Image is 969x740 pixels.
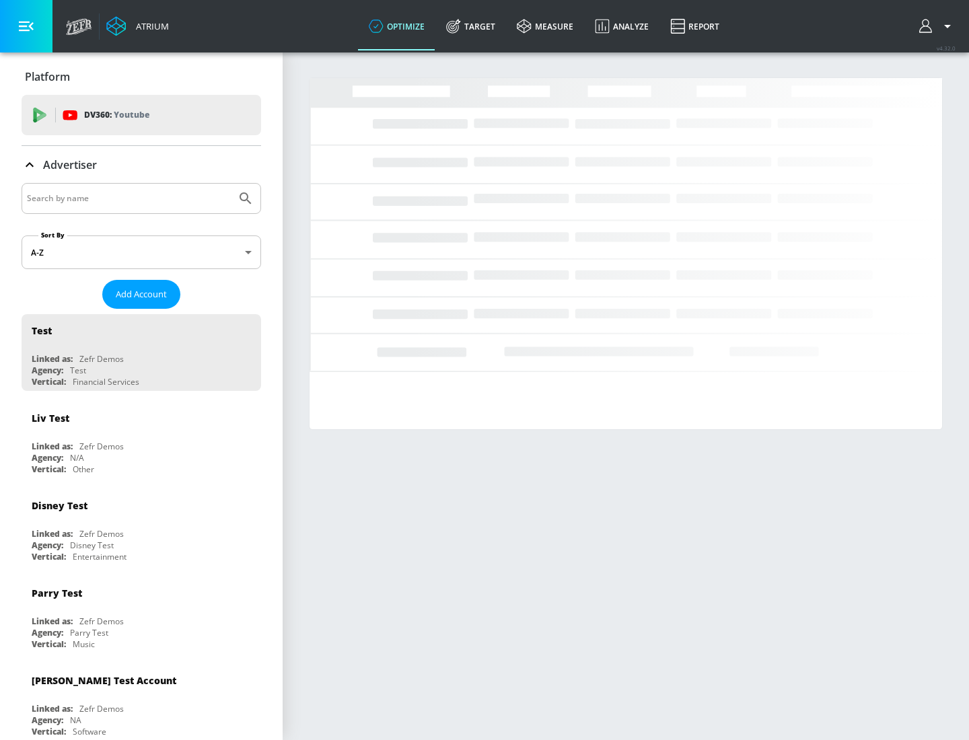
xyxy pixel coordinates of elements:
[84,108,149,122] p: DV360:
[22,577,261,653] div: Parry TestLinked as:Zefr DemosAgency:Parry TestVertical:Music
[32,627,63,638] div: Agency:
[79,616,124,627] div: Zefr Demos
[106,16,169,36] a: Atrium
[22,314,261,391] div: TestLinked as:Zefr DemosAgency:TestVertical:Financial Services
[32,551,66,562] div: Vertical:
[22,489,261,566] div: Disney TestLinked as:Zefr DemosAgency:Disney TestVertical:Entertainment
[73,638,95,650] div: Music
[506,2,584,50] a: measure
[22,58,261,96] div: Platform
[25,69,70,84] p: Platform
[102,280,180,309] button: Add Account
[32,353,73,365] div: Linked as:
[32,412,69,424] div: Liv Test
[659,2,730,50] a: Report
[73,726,106,737] div: Software
[32,714,63,726] div: Agency:
[22,146,261,184] div: Advertiser
[32,540,63,551] div: Agency:
[79,528,124,540] div: Zefr Demos
[73,464,94,475] div: Other
[32,528,73,540] div: Linked as:
[32,587,82,599] div: Parry Test
[32,616,73,627] div: Linked as:
[70,540,114,551] div: Disney Test
[70,714,81,726] div: NA
[114,108,149,122] p: Youtube
[73,376,139,387] div: Financial Services
[73,551,127,562] div: Entertainment
[79,441,124,452] div: Zefr Demos
[22,235,261,269] div: A-Z
[32,376,66,387] div: Vertical:
[32,464,66,475] div: Vertical:
[22,402,261,478] div: Liv TestLinked as:Zefr DemosAgency:N/AVertical:Other
[937,44,956,52] span: v 4.32.0
[32,703,73,714] div: Linked as:
[79,703,124,714] div: Zefr Demos
[32,499,87,512] div: Disney Test
[27,190,231,207] input: Search by name
[38,231,67,239] label: Sort By
[32,638,66,650] div: Vertical:
[22,95,261,135] div: DV360: Youtube
[79,353,124,365] div: Zefr Demos
[43,157,97,172] p: Advertiser
[131,20,169,32] div: Atrium
[32,452,63,464] div: Agency:
[70,627,108,638] div: Parry Test
[358,2,435,50] a: optimize
[32,324,52,337] div: Test
[116,287,167,302] span: Add Account
[70,365,86,376] div: Test
[70,452,84,464] div: N/A
[584,2,659,50] a: Analyze
[32,441,73,452] div: Linked as:
[32,726,66,737] div: Vertical:
[32,365,63,376] div: Agency:
[435,2,506,50] a: Target
[32,674,176,687] div: [PERSON_NAME] Test Account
